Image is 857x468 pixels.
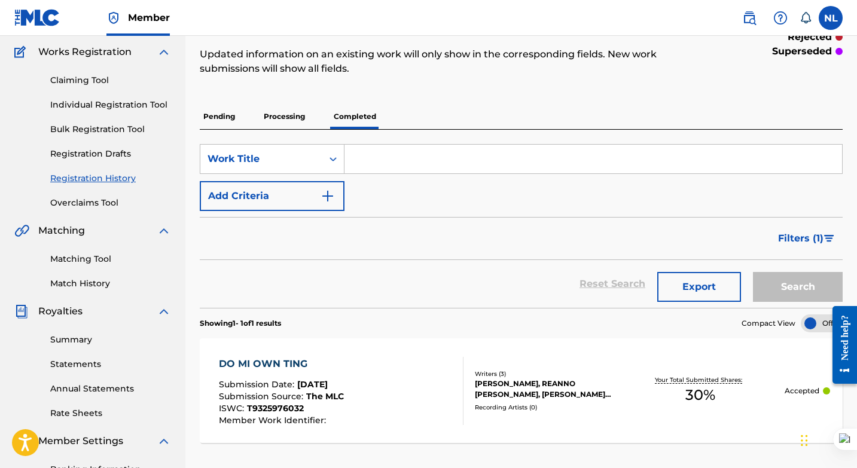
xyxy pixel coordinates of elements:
[219,391,306,402] span: Submission Source :
[778,231,824,246] span: Filters ( 1 )
[321,189,335,203] img: 9d2ae6d4665cec9f34b9.svg
[768,6,792,30] div: Help
[247,403,304,414] span: T9325976032
[14,224,29,238] img: Matching
[50,172,171,185] a: Registration History
[14,9,60,26] img: MLC Logo
[824,235,834,242] img: filter
[208,152,315,166] div: Work Title
[50,334,171,346] a: Summary
[157,304,171,319] img: expand
[742,11,757,25] img: search
[106,11,121,25] img: Top Rightsholder
[655,375,745,384] p: Your Total Submitted Shares:
[788,30,832,44] p: rejected
[475,378,616,400] div: [PERSON_NAME], REANNO [PERSON_NAME], [PERSON_NAME] [PERSON_NAME]
[38,304,83,319] span: Royalties
[200,47,695,76] p: Updated information on an existing work will only show in the corresponding fields. New work subm...
[475,403,616,412] div: Recording Artists ( 0 )
[824,297,857,393] iframe: Resource Center
[737,6,761,30] a: Public Search
[200,181,344,211] button: Add Criteria
[297,379,328,390] span: [DATE]
[50,383,171,395] a: Annual Statements
[219,357,344,371] div: DO MI OWN TING
[14,45,30,59] img: Works Registration
[50,123,171,136] a: Bulk Registration Tool
[685,384,715,406] span: 30 %
[50,99,171,111] a: Individual Registration Tool
[14,304,29,319] img: Royalties
[797,411,857,468] iframe: Chat Widget
[157,45,171,59] img: expand
[200,338,843,443] a: DO MI OWN TINGSubmission Date:[DATE]Submission Source:The MLCISWC:T9325976032Member Work Identifi...
[38,434,123,448] span: Member Settings
[157,434,171,448] img: expand
[50,74,171,87] a: Claiming Tool
[657,272,741,302] button: Export
[38,224,85,238] span: Matching
[819,6,843,30] div: User Menu
[306,391,344,402] span: The MLC
[50,277,171,290] a: Match History
[800,12,812,24] div: Notifications
[330,104,380,129] p: Completed
[38,45,132,59] span: Works Registration
[50,197,171,209] a: Overclaims Tool
[219,403,247,414] span: ISWC :
[260,104,309,129] p: Processing
[785,386,819,396] p: Accepted
[50,148,171,160] a: Registration Drafts
[772,44,832,59] p: superseded
[801,423,808,458] div: Drag
[200,318,281,329] p: Showing 1 - 1 of 1 results
[773,11,788,25] img: help
[475,369,616,378] div: Writers ( 3 )
[200,104,239,129] p: Pending
[50,407,171,420] a: Rate Sheets
[50,358,171,371] a: Statements
[157,224,171,238] img: expand
[128,11,170,25] span: Member
[200,144,843,308] form: Search Form
[771,224,843,253] button: Filters (1)
[219,415,329,426] span: Member Work Identifier :
[50,253,171,265] a: Matching Tool
[219,379,297,390] span: Submission Date :
[742,318,795,329] span: Compact View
